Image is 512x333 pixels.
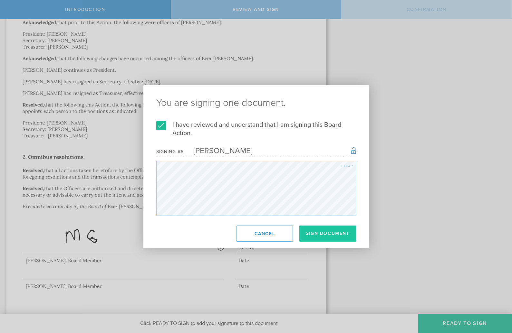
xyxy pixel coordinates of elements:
div: Signing as [156,149,184,154]
button: Sign Document [299,226,356,242]
button: Cancel [237,226,293,242]
div: [PERSON_NAME] [184,146,253,155]
label: I have reviewed and understand that I am signing this Board Action. [156,121,356,137]
ng-pluralize: You are signing one document. [156,98,356,108]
